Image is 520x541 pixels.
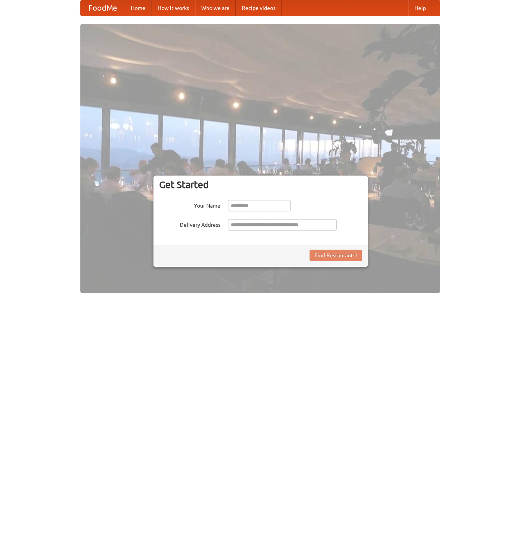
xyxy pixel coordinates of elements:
[152,0,195,16] a: How it works
[125,0,152,16] a: Home
[159,179,362,190] h3: Get Started
[81,0,125,16] a: FoodMe
[310,250,362,261] button: Find Restaurants!
[195,0,236,16] a: Who we are
[159,219,220,229] label: Delivery Address
[236,0,282,16] a: Recipe videos
[159,200,220,210] label: Your Name
[408,0,432,16] a: Help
